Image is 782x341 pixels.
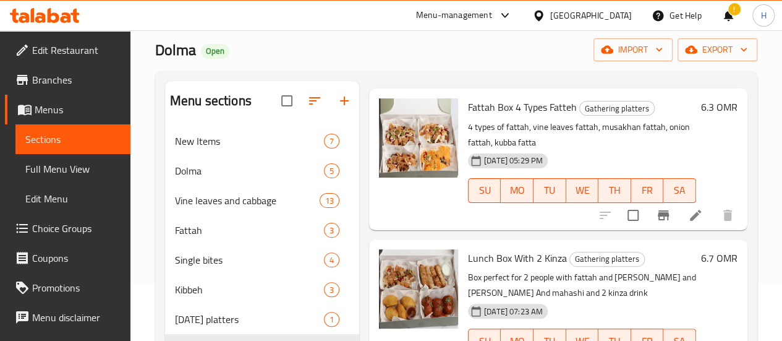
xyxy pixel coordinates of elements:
[468,178,501,203] button: SU
[468,98,577,116] span: Fattah Box 4 Types Fatteh
[603,42,663,58] span: import
[648,201,678,230] button: Branch-specific-item
[479,306,548,317] span: [DATE] 07:23 AM
[631,178,664,203] button: FR
[175,312,324,327] span: [DATE] platters
[325,225,339,236] span: 3
[5,65,130,95] a: Branches
[25,132,121,147] span: Sections
[175,253,324,267] span: Single bites
[165,215,359,245] div: Fattah3
[32,251,121,265] span: Coupons
[32,43,121,58] span: Edit Restaurant
[32,280,121,295] span: Promotions
[701,98,737,116] h6: 6.3 OMR
[688,208,703,223] a: Edit menu item
[320,195,339,207] span: 13
[379,98,458,178] img: Fattah Box 4 Types Fatteh
[5,35,130,65] a: Edit Restaurant
[165,275,359,304] div: Kibbeh3
[678,38,757,61] button: export
[324,223,339,238] div: items
[570,252,644,266] span: Gathering platters
[32,221,121,236] span: Choice Groups
[325,136,339,147] span: 7
[170,92,252,110] h2: Menu sections
[5,273,130,303] a: Promotions
[468,249,567,267] span: Lunch Box With 2 Kinza
[25,191,121,206] span: Edit Menu
[325,165,339,177] span: 5
[175,282,324,297] span: Kibbeh
[201,46,229,56] span: Open
[5,303,130,332] a: Menu disclaimer
[593,38,673,61] button: import
[636,181,659,199] span: FR
[5,214,130,243] a: Choice Groups
[15,124,130,154] a: Sections
[32,310,121,325] span: Menu disclaimer
[175,223,324,238] span: Fattah
[155,36,196,64] span: Dolma
[663,178,696,203] button: SA
[274,88,300,114] span: Select all sections
[175,193,320,208] span: Vine leaves and cabbage
[571,181,594,199] span: WE
[569,252,645,267] div: Gathering platters
[379,249,458,329] img: Lunch Box With 2 Kinza
[416,8,492,23] div: Menu-management
[201,44,229,59] div: Open
[165,156,359,186] div: Dolma5
[479,155,548,166] span: [DATE] 05:29 PM
[165,126,359,156] div: New Items7
[5,95,130,124] a: Menus
[175,163,324,178] span: Dolma
[32,72,121,87] span: Branches
[701,249,737,267] h6: 6.7 OMR
[468,270,696,301] p: Box perfect for 2 people with fattah and [PERSON_NAME] and [PERSON_NAME] And mahashi and 2 kinza ...
[580,101,654,116] span: Gathering platters
[324,312,339,327] div: items
[25,162,121,176] span: Full Menu View
[598,178,631,203] button: TH
[603,181,626,199] span: TH
[325,314,339,326] span: 1
[329,86,359,116] button: Add section
[760,9,766,22] span: H
[324,134,339,149] div: items
[165,304,359,334] div: [DATE] platters1
[713,201,742,230] button: delete
[325,284,339,296] span: 3
[533,178,566,203] button: TU
[538,181,561,199] span: TU
[5,243,130,273] a: Coupons
[324,282,339,297] div: items
[506,181,529,199] span: MO
[15,154,130,184] a: Full Menu View
[474,181,496,199] span: SU
[35,102,121,117] span: Menus
[687,42,747,58] span: export
[579,101,655,116] div: Gathering platters
[165,186,359,215] div: Vine leaves and cabbage13
[550,9,632,22] div: [GEOGRAPHIC_DATA]
[175,134,324,149] span: New Items
[668,181,691,199] span: SA
[566,178,599,203] button: WE
[468,119,696,150] p: 4 types of fattah, vine leaves fattah, musakhan fattah, onion fattah, kubba fatta
[165,245,359,275] div: Single bites4
[325,254,339,266] span: 4
[620,202,646,228] span: Select to update
[501,178,533,203] button: MO
[15,184,130,214] a: Edit Menu
[300,86,329,116] span: Sort sections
